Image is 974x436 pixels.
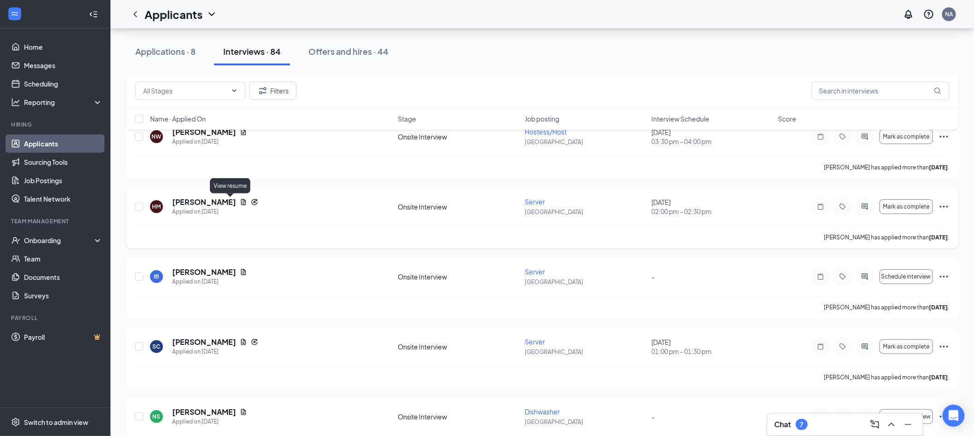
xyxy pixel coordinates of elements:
[308,46,388,57] div: Offers and hires · 44
[815,343,826,350] svg: Note
[859,203,870,210] svg: ActiveChat
[89,10,98,19] svg: Collapse
[11,121,101,128] div: Hiring
[172,137,247,146] div: Applied on [DATE]
[525,208,646,216] p: [GEOGRAPHIC_DATA]
[837,273,848,280] svg: Tag
[172,407,236,417] h5: [PERSON_NAME]
[945,10,953,18] div: NA
[651,198,772,216] div: [DATE]
[800,421,804,429] div: 7
[398,412,519,421] div: Onsite Interview
[10,9,19,18] svg: WorkstreamLogo
[11,314,101,322] div: Payroll
[824,233,950,241] p: [PERSON_NAME] has applied more than .
[231,87,238,94] svg: ChevronDown
[824,373,950,381] p: [PERSON_NAME] has applied more than .
[883,343,929,350] span: Mark as complete
[172,197,236,207] h5: [PERSON_NAME]
[525,407,560,416] span: Dishwasher
[903,9,914,20] svg: Notifications
[153,343,161,350] div: SC
[859,273,870,280] svg: ActiveChat
[24,418,88,427] div: Switch to admin view
[815,203,826,210] svg: Note
[24,75,103,93] a: Scheduling
[812,81,950,100] input: Search in interviews
[153,413,161,420] div: NS
[11,236,20,245] svg: UserCheck
[525,278,646,286] p: [GEOGRAPHIC_DATA]
[240,408,247,416] svg: Document
[143,86,227,96] input: All Stages
[24,286,103,305] a: Surveys
[880,269,933,284] button: Schedule interview
[943,405,965,427] div: Open Intercom Messenger
[24,236,95,245] div: Onboarding
[929,374,948,381] b: [DATE]
[880,339,933,354] button: Mark as complete
[206,9,217,20] svg: ChevronDown
[525,138,646,146] p: [GEOGRAPHIC_DATA]
[939,341,950,352] svg: Ellipses
[210,178,250,193] div: View resume
[24,98,103,107] div: Reporting
[824,303,950,311] p: [PERSON_NAME] has applied more than .
[881,273,931,280] span: Schedule interview
[24,328,103,346] a: PayrollCrown
[240,338,247,346] svg: Document
[24,134,103,153] a: Applicants
[24,268,103,286] a: Documents
[398,202,519,211] div: Onsite Interview
[525,114,559,123] span: Job posting
[939,411,950,422] svg: Ellipses
[24,190,103,208] a: Talent Network
[651,273,655,281] span: -
[868,417,882,432] button: ComposeMessage
[172,277,247,286] div: Applied on [DATE]
[150,114,206,123] span: Name · Applied On
[152,203,161,210] div: HM
[859,343,870,350] svg: ActiveChat
[24,153,103,171] a: Sourcing Tools
[929,304,948,311] b: [DATE]
[251,338,258,346] svg: Reapply
[257,85,268,96] svg: Filter
[11,98,20,107] svg: Analysis
[145,6,203,22] h1: Applicants
[815,273,826,280] svg: Note
[525,337,545,346] span: Server
[11,418,20,427] svg: Settings
[883,203,929,210] span: Mark as complete
[837,203,848,210] svg: Tag
[172,417,247,426] div: Applied on [DATE]
[130,9,141,20] svg: ChevronLeft
[24,171,103,190] a: Job Postings
[929,164,948,171] b: [DATE]
[172,347,258,356] div: Applied on [DATE]
[880,409,933,424] button: Schedule interview
[24,38,103,56] a: Home
[837,343,848,350] svg: Tag
[398,272,519,281] div: Onsite Interview
[651,337,772,356] div: [DATE]
[249,81,296,100] button: Filter Filters
[934,87,941,94] svg: MagnifyingGlass
[939,201,950,212] svg: Ellipses
[240,268,247,276] svg: Document
[901,417,916,432] button: Minimize
[923,9,934,20] svg: QuestionInfo
[651,114,709,123] span: Interview Schedule
[903,419,914,430] svg: Minimize
[939,271,950,282] svg: Ellipses
[135,46,196,57] div: Applications · 8
[398,114,417,123] span: Stage
[775,419,791,430] h3: Chat
[525,418,646,426] p: [GEOGRAPHIC_DATA]
[525,267,545,276] span: Server
[884,417,899,432] button: ChevronUp
[24,56,103,75] a: Messages
[870,419,881,430] svg: ComposeMessage
[11,217,101,225] div: Team Management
